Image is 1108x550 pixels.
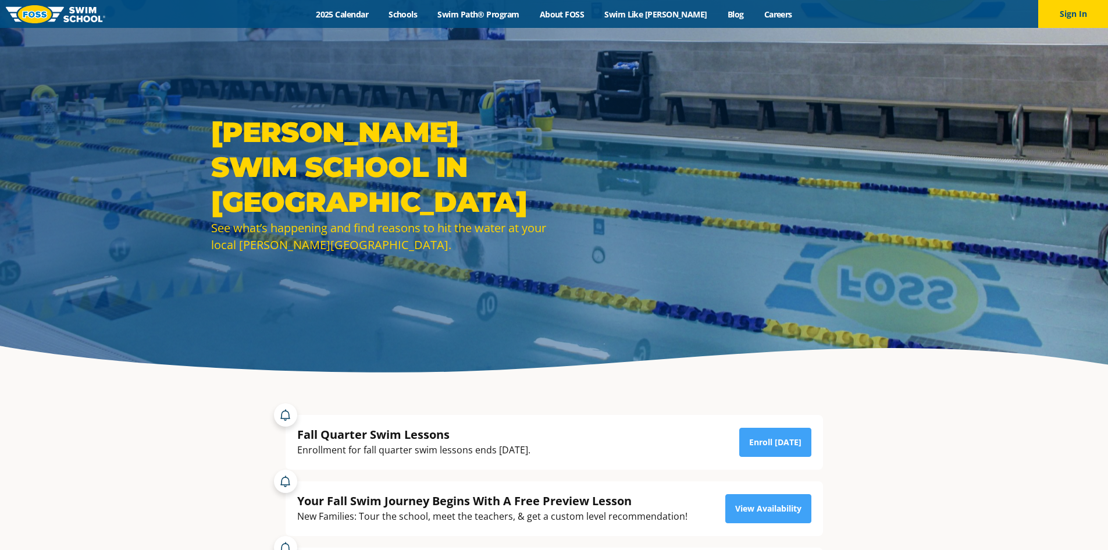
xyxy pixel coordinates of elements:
a: Schools [379,9,427,20]
a: Enroll [DATE] [739,428,811,457]
a: View Availability [725,494,811,523]
a: 2025 Calendar [306,9,379,20]
h1: [PERSON_NAME] Swim School in [GEOGRAPHIC_DATA] [211,115,548,219]
a: Blog [717,9,754,20]
img: FOSS Swim School Logo [6,5,105,23]
div: Enrollment for fall quarter swim lessons ends [DATE]. [297,442,530,458]
a: Swim Path® Program [427,9,529,20]
a: Swim Like [PERSON_NAME] [594,9,718,20]
a: Careers [754,9,802,20]
a: About FOSS [529,9,594,20]
div: Your Fall Swim Journey Begins With A Free Preview Lesson [297,493,687,509]
div: Fall Quarter Swim Lessons [297,427,530,442]
div: See what’s happening and find reasons to hit the water at your local [PERSON_NAME][GEOGRAPHIC_DATA]. [211,219,548,253]
div: New Families: Tour the school, meet the teachers, & get a custom level recommendation! [297,509,687,524]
